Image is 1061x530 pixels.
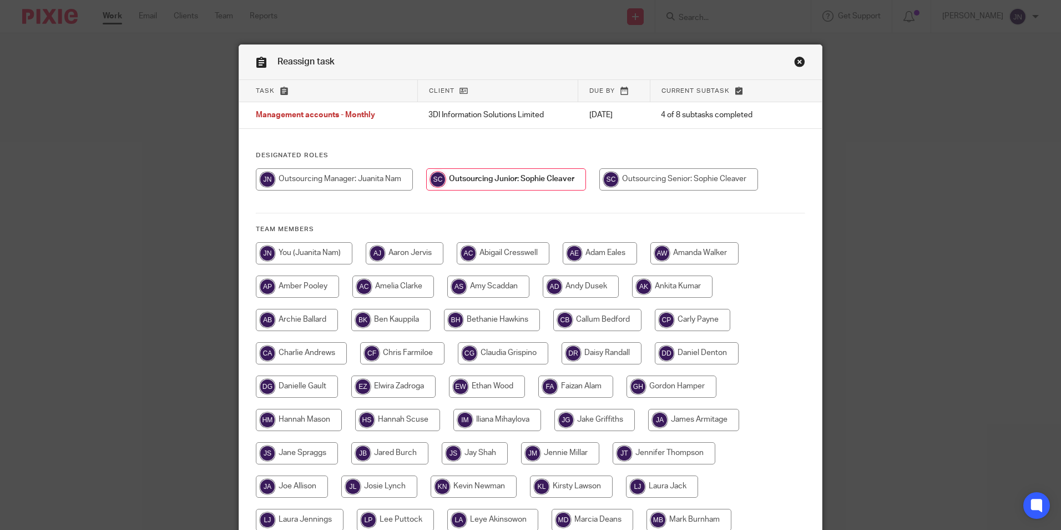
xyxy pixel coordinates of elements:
h4: Team members [256,225,805,234]
p: [DATE] [589,109,639,121]
span: Client [429,88,454,94]
span: Due by [589,88,615,94]
span: Management accounts - Monthly [256,112,375,119]
span: Reassign task [277,57,335,66]
td: 4 of 8 subtasks completed [650,102,782,129]
p: 3DI Information Solutions Limited [428,109,567,121]
span: Current subtask [661,88,730,94]
h4: Designated Roles [256,151,805,160]
span: Task [256,88,275,94]
a: Close this dialog window [794,56,805,71]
